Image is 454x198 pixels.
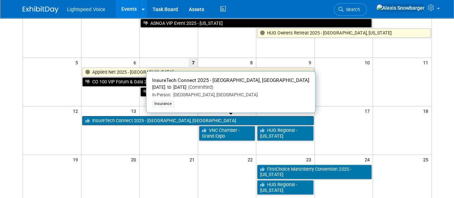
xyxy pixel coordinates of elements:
[67,6,106,12] span: Lightspeed Voice
[72,106,81,115] span: 12
[308,58,314,67] span: 9
[364,155,373,164] span: 24
[364,58,373,67] span: 10
[199,126,256,141] a: VNC Chamber - Grand Expo
[257,180,314,195] a: HUG Regional - [US_STATE]
[82,77,256,87] a: CO 100 VIP Forum & Gala 2025
[170,92,258,97] span: [GEOGRAPHIC_DATA], [GEOGRAPHIC_DATA]
[82,116,314,125] a: InsureTech Connect 2025 - [GEOGRAPHIC_DATA], [GEOGRAPHIC_DATA]
[257,126,314,141] a: HUG Regional - [US_STATE]
[257,165,372,179] a: FirstChoice Marshberry Convention 2025 - [US_STATE]
[152,77,309,83] span: InsureTech Connect 2025 - [GEOGRAPHIC_DATA], [GEOGRAPHIC_DATA]
[422,58,431,67] span: 11
[152,84,309,91] div: [DATE] to [DATE]
[376,4,425,12] img: Alexis Snowbarger
[305,155,314,164] span: 23
[422,106,431,115] span: 18
[186,84,213,90] span: (Committed)
[130,155,139,164] span: 20
[343,7,360,12] span: Search
[152,92,170,97] span: In-Person
[23,6,58,13] img: ExhibitDay
[82,68,314,77] a: Applied Net 2025 - [GEOGRAPHIC_DATA]
[364,106,373,115] span: 17
[334,3,367,16] a: Search
[188,58,198,67] span: 7
[152,101,174,107] div: Insurance
[247,155,256,164] span: 22
[140,19,372,28] a: ASNOA VIP Event 2025 - [US_STATE]
[140,87,255,97] a: IACON 25 - [US_STATE]
[257,28,430,38] a: HUG Owners Retreat 2025 - [GEOGRAPHIC_DATA], [US_STATE]
[72,155,81,164] span: 19
[130,106,139,115] span: 13
[133,58,139,67] span: 6
[249,58,256,67] span: 8
[75,58,81,67] span: 5
[189,155,198,164] span: 21
[422,155,431,164] span: 25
